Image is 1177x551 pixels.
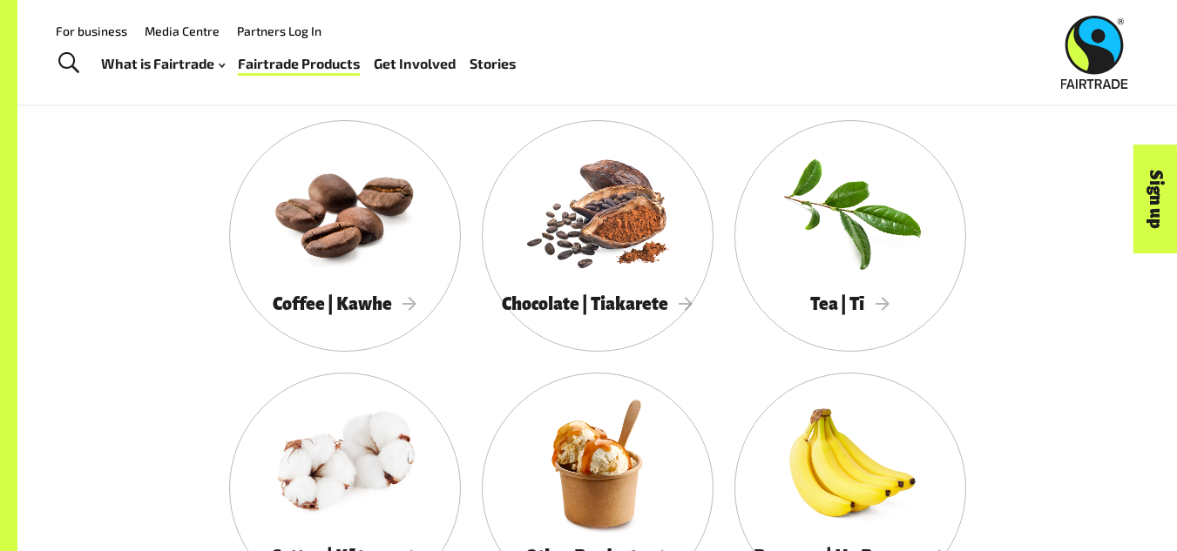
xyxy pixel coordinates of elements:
a: What is Fairtrade [101,51,225,77]
a: Get Involved [374,51,456,77]
a: Partners Log In [237,24,321,38]
a: Fairtrade Products [238,51,360,77]
a: Tea | Tī [734,120,966,352]
a: Chocolate | Tiakarete [482,120,714,352]
span: Tea | Tī [810,294,890,313]
a: Toggle Search [47,42,90,85]
a: Stories [470,51,516,77]
a: Coffee | Kawhe [229,120,461,352]
span: Coffee | Kawhe [273,294,417,313]
a: For business [56,24,127,38]
img: Fairtrade Australia New Zealand logo [1061,16,1128,89]
a: Media Centre [145,24,220,38]
span: Chocolate | Tiakarete [502,294,693,313]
